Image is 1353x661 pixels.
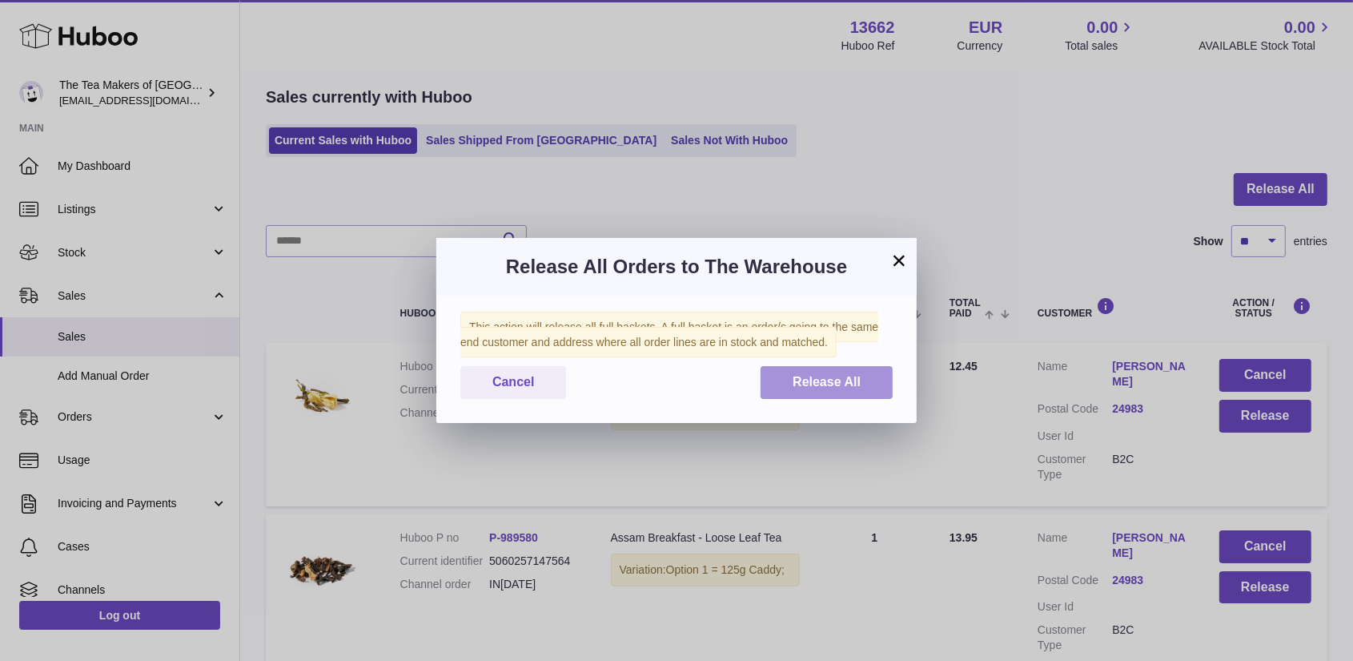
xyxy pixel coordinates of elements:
[460,312,878,357] span: This action will release all full baskets. A full basket is an order/s going to the same end cust...
[460,254,893,280] h3: Release All Orders to The Warehouse
[761,366,893,399] button: Release All
[492,375,534,389] span: Cancel
[889,251,909,270] button: ×
[460,366,566,399] button: Cancel
[793,375,861,389] span: Release All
